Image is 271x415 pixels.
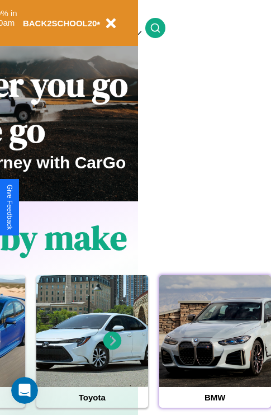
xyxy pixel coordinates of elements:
[23,18,97,28] b: BACK2SCHOOL20
[36,387,148,408] h4: Toyota
[11,377,38,404] iframe: Intercom live chat
[159,387,271,408] h4: BMW
[6,185,13,230] div: Give Feedback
